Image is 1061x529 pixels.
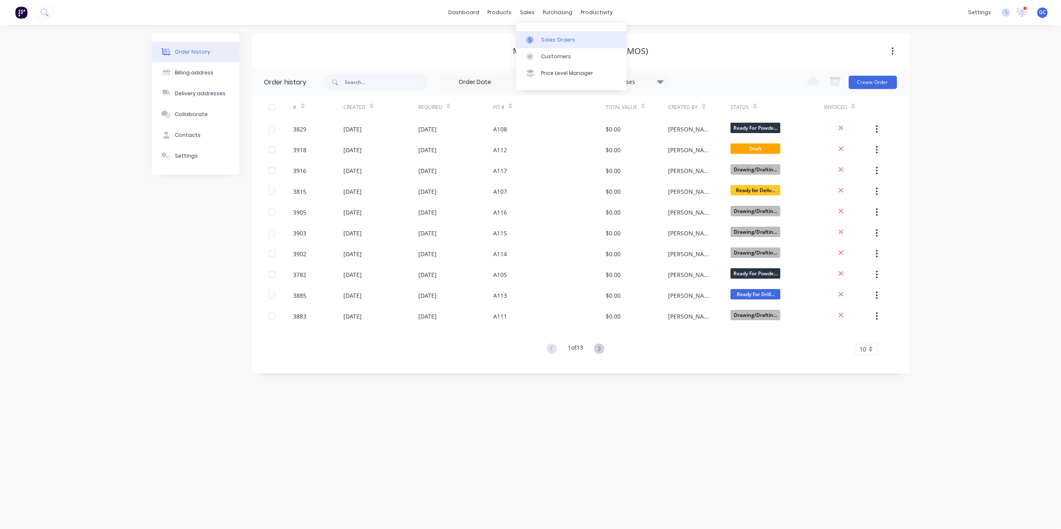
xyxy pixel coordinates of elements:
div: A114 [493,250,507,258]
button: Billing address [152,62,239,83]
div: [DATE] [343,291,362,300]
span: Drawing/Draftin... [731,206,780,216]
div: Order history [175,48,210,56]
div: $0.00 [606,229,621,237]
div: $0.00 [606,166,621,175]
div: 3905 [293,208,307,217]
div: 3883 [293,312,307,321]
div: 3902 [293,250,307,258]
div: $0.00 [606,146,621,154]
div: purchasing [539,6,576,19]
div: $0.00 [606,208,621,217]
div: Invoiced [824,96,874,119]
button: Order history [152,42,239,62]
a: Sales Orders [516,31,626,48]
div: [PERSON_NAME] [668,166,714,175]
div: [DATE] [343,125,362,133]
div: [DATE] [343,250,362,258]
span: Drawing/Draftin... [731,227,780,237]
div: Status [731,96,824,119]
span: Ready For Powde... [731,268,780,279]
div: [DATE] [418,187,437,196]
div: A117 [493,166,507,175]
div: Created By [668,104,698,111]
div: sales [516,6,539,19]
div: A105 [493,270,507,279]
div: [PERSON_NAME] [668,146,714,154]
div: [DATE] [343,166,362,175]
span: Ready For Powde... [731,123,780,133]
span: Draft [731,143,780,154]
div: 3815 [293,187,307,196]
div: Sales Orders [541,36,575,44]
div: [PERSON_NAME] [668,270,714,279]
span: Drawing/Draftin... [731,247,780,258]
div: [PERSON_NAME] [668,208,714,217]
div: Order history [264,77,307,87]
div: A107 [493,187,507,196]
span: GC [1039,9,1046,16]
div: [DATE] [418,250,437,258]
div: # [293,104,297,111]
button: Collaborate [152,104,239,125]
div: [PERSON_NAME] [668,229,714,237]
div: [DATE] [343,229,362,237]
div: [DATE] [343,312,362,321]
div: Created [343,104,365,111]
div: [DATE] [418,291,437,300]
div: Settings [175,152,198,160]
span: Drawing/Draftin... [731,164,780,175]
div: 3918 [293,146,307,154]
div: [DATE] [418,270,437,279]
div: [DATE] [343,146,362,154]
div: [DATE] [418,166,437,175]
div: Master Office Solutions (MOS) [513,46,648,56]
div: Created [343,96,418,119]
input: Order Date [440,76,510,89]
div: $0.00 [606,270,621,279]
div: A112 [493,146,507,154]
div: [PERSON_NAME] [668,250,714,258]
div: 3903 [293,229,307,237]
div: 27 Statuses [599,77,668,87]
div: $0.00 [606,312,621,321]
div: A115 [493,229,507,237]
div: $0.00 [606,187,621,196]
div: 1 of 13 [568,343,583,355]
button: Create Order [849,76,897,89]
div: 3782 [293,270,307,279]
div: products [483,6,516,19]
div: 3885 [293,291,307,300]
div: settings [964,6,995,19]
div: Delivery addresses [175,90,226,97]
div: # [293,96,343,119]
span: 10 [860,345,867,353]
a: Customers [516,48,626,65]
div: [DATE] [343,208,362,217]
div: Total Value [606,96,668,119]
div: [DATE] [343,187,362,196]
div: Created By [668,96,731,119]
div: [DATE] [343,270,362,279]
div: [DATE] [418,146,437,154]
div: 3916 [293,166,307,175]
div: A108 [493,125,507,133]
button: Delivery addresses [152,83,239,104]
span: Drawing/Draftin... [731,310,780,320]
img: Factory [15,6,27,19]
div: Status [731,104,749,111]
div: $0.00 [606,291,621,300]
div: Billing address [175,69,214,77]
div: A116 [493,208,507,217]
div: 3829 [293,125,307,133]
div: productivity [576,6,617,19]
div: [PERSON_NAME] [668,312,714,321]
div: Invoiced [824,104,847,111]
button: Settings [152,146,239,166]
a: dashboard [444,6,483,19]
button: Contacts [152,125,239,146]
div: Required [418,104,442,111]
input: Search... [345,74,427,91]
div: PO # [493,104,504,111]
div: $0.00 [606,250,621,258]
